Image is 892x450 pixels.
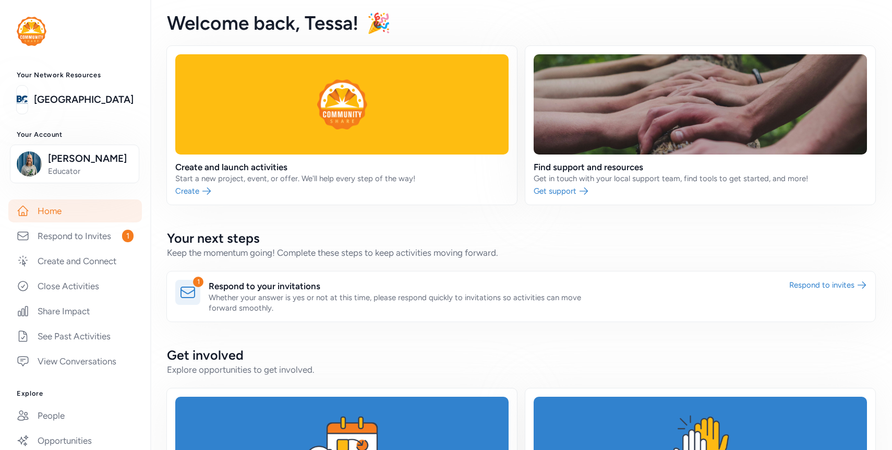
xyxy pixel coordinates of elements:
span: 1 [122,230,134,242]
span: Educator [48,166,132,176]
span: 🎉 [367,11,391,34]
img: logo [17,17,46,46]
h3: Explore [17,389,134,398]
a: View Conversations [8,350,142,373]
h3: Your Network Resources [17,71,134,79]
span: [PERSON_NAME] [48,151,132,166]
span: Welcome back , Tessa! [167,11,358,34]
a: See Past Activities [8,325,142,348]
a: Home [8,199,142,222]
a: Create and Connect [8,250,142,273]
a: Respond to Invites1 [8,224,142,247]
a: Close Activities [8,275,142,298]
a: Share Impact [8,300,142,323]
h2: Get involved [167,347,875,363]
button: [PERSON_NAME]Educator [10,145,139,183]
img: logo [17,88,28,111]
a: [GEOGRAPHIC_DATA] [34,92,134,107]
h3: Your Account [17,131,134,139]
div: Keep the momentum going! Complete these steps to keep activities moving forward. [167,246,875,259]
h2: Your next steps [167,230,875,246]
a: People [8,404,142,427]
div: Explore opportunities to get involved. [167,363,875,376]
div: 1 [193,277,203,287]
